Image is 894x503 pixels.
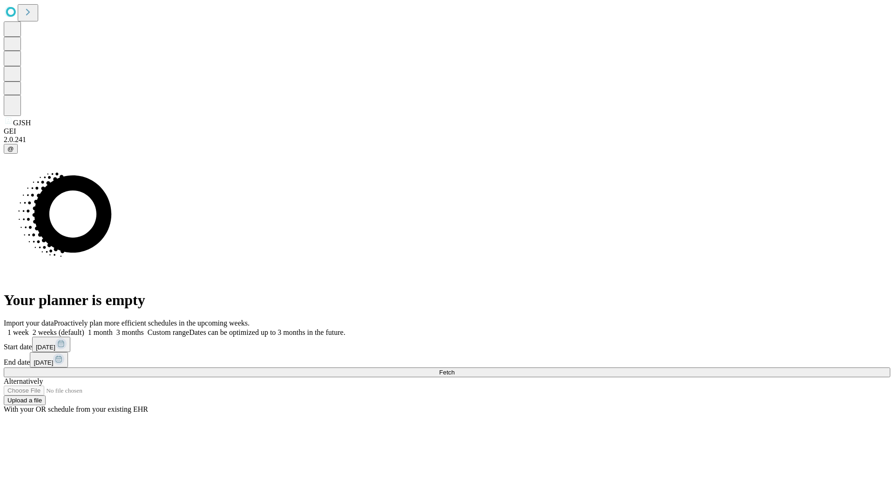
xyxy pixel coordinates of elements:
span: @ [7,145,14,152]
span: [DATE] [36,344,55,351]
button: Upload a file [4,395,46,405]
span: 2 weeks (default) [33,328,84,336]
button: Fetch [4,367,890,377]
div: 2.0.241 [4,136,890,144]
button: [DATE] [32,337,70,352]
span: With your OR schedule from your existing EHR [4,405,148,413]
span: GJSH [13,119,31,127]
div: Start date [4,337,890,352]
span: Custom range [148,328,189,336]
span: Proactively plan more efficient schedules in the upcoming weeks. [54,319,250,327]
h1: Your planner is empty [4,292,890,309]
span: Import your data [4,319,54,327]
span: Fetch [439,369,454,376]
span: 1 week [7,328,29,336]
span: 3 months [116,328,144,336]
span: 1 month [88,328,113,336]
span: Alternatively [4,377,43,385]
span: Dates can be optimized up to 3 months in the future. [189,328,345,336]
div: GEI [4,127,890,136]
button: @ [4,144,18,154]
span: [DATE] [34,359,53,366]
button: [DATE] [30,352,68,367]
div: End date [4,352,890,367]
